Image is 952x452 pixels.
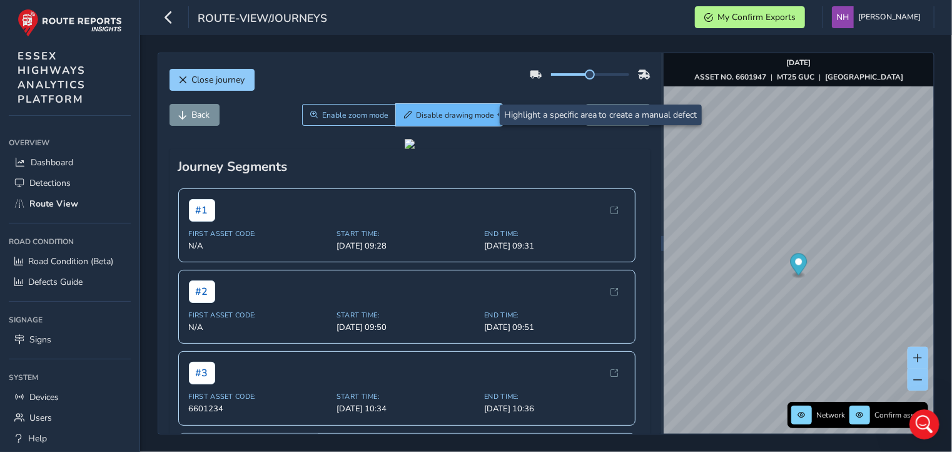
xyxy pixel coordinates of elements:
[28,255,113,267] span: Road Condition (Beta)
[9,368,131,387] div: System
[9,251,131,272] a: Road Condition (Beta)
[55,53,103,63] b: CAUTION:
[215,351,235,371] button: Send a message…
[189,362,215,384] span: # 3
[832,6,925,28] button: [PERSON_NAME]
[189,392,329,401] span: First Asset Code:
[18,49,86,106] span: ESSEX HIGHWAYS ANALYTICS PLATFORM
[61,16,101,28] p: +2 others
[717,11,796,23] span: My Confirm Exports
[337,240,477,252] span: [DATE] 09:28
[777,72,814,82] strong: MT25 GUC
[189,403,329,414] span: 6601234
[39,356,49,366] button: Emoji picker
[11,330,240,351] textarea: Message…
[8,5,32,29] button: go back
[104,275,152,285] b: Highways
[55,287,208,310] a: [EMAIL_ADDRESS][PERSON_NAME][DOMAIN_NAME]
[337,311,477,320] span: Start Time:
[29,334,51,346] span: Signs
[29,177,71,189] span: Detections
[189,229,329,239] span: First Asset Code:
[337,229,477,239] span: Start Time:
[178,158,642,175] div: Journey Segments
[9,272,131,292] a: Defects Guide
[585,104,651,126] button: Forward
[36,7,56,27] img: Profile image for Ed
[9,232,131,251] div: Road Condition
[302,104,397,126] button: Zoom
[170,104,220,126] button: Back
[55,262,136,272] b: [PERSON_NAME]
[198,11,327,28] span: route-view/journeys
[787,58,811,68] strong: [DATE]
[825,72,903,82] strong: [GEOGRAPHIC_DATA]
[832,6,854,28] img: diamond-layout
[396,104,503,126] button: Draw
[337,322,477,333] span: [DATE] 09:50
[484,322,624,333] span: [DATE] 09:51
[9,193,131,214] a: Route View
[695,6,805,28] button: My Confirm Exports
[29,391,59,403] span: Devices
[59,356,69,366] button: Gif picker
[816,410,845,420] span: Network
[484,403,624,414] span: [DATE] 10:36
[9,133,131,152] div: Overview
[28,276,83,288] span: Defects Guide
[484,311,624,320] span: End Time:
[694,72,766,82] strong: ASSET NO. 6601947
[19,356,29,366] button: Upload attachment
[484,392,624,401] span: End Time:
[20,139,195,200] div: Wonderful - this is a great way to start my morning! Let me know if there are any more problems, ...
[858,6,921,28] span: [PERSON_NAME]
[29,412,52,424] span: Users
[337,403,477,414] span: [DATE] 10:34
[416,110,494,120] span: Disable drawing mode
[189,199,215,222] span: # 1
[31,157,73,168] span: Dashboard
[9,428,131,449] a: Help
[86,312,183,322] a: [DOMAIN_NAME][URL]
[170,69,255,91] button: Close journey
[28,433,47,444] span: Help
[61,6,73,16] h1: Ed
[10,131,205,208] div: Wonderful - this is a great way to start my morning! Let me know if there are any more problems, ...
[9,311,131,329] div: Signage
[694,72,903,82] div: | |
[322,110,388,120] span: Enable zoom mode
[192,74,245,86] span: Close journey
[9,152,131,173] a: Dashboard
[55,53,230,114] div: This email originated from outside of the organisation. Do not click links or open attachments un...
[55,262,184,285] b: | Area 10 Inspector
[9,329,131,350] a: Signs
[791,254,808,279] div: Map marker
[484,240,624,252] span: [DATE] 09:31
[189,311,329,320] span: First Asset Code:
[909,409,939,439] iframe: Intercom live chat
[10,131,240,218] div: Ed says…
[55,299,200,322] a: Chat with me on Teams
[337,392,477,401] span: Start Time:
[55,324,83,334] b: From:
[18,9,122,37] img: rr logo
[220,5,242,28] div: Close
[192,109,210,121] span: Back
[29,198,78,210] span: Route View
[484,229,624,239] span: End Time:
[9,173,131,193] a: Detections
[189,280,215,303] span: # 2
[79,356,89,366] button: Start recording
[595,109,628,121] span: Forward
[196,5,220,29] button: Home
[189,322,329,333] span: N/A
[874,410,924,420] span: Confirm assets
[9,408,131,428] a: Users
[9,387,131,408] a: Devices
[189,240,329,252] span: N/A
